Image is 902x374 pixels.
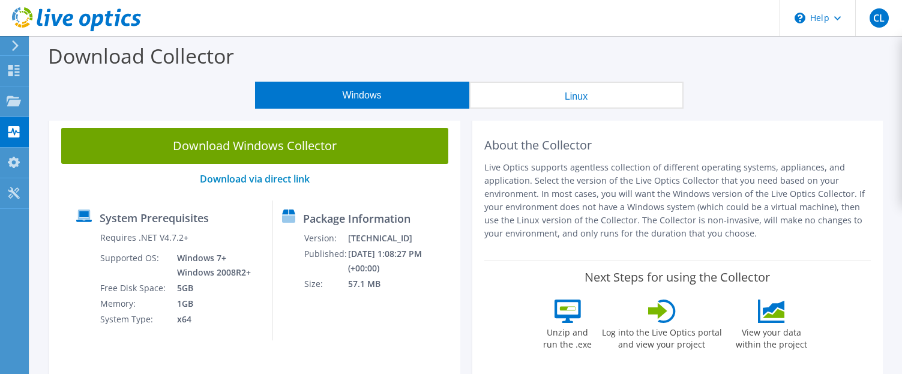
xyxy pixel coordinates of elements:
td: [DATE] 1:08:27 PM (+00:00) [347,246,454,276]
label: Download Collector [48,42,234,70]
button: Windows [255,82,469,109]
td: 5GB [168,280,253,296]
td: [TECHNICAL_ID] [347,231,454,246]
label: Log into the Live Optics portal and view your project [601,323,723,351]
td: x64 [168,312,253,327]
td: Version: [304,231,347,246]
label: Unzip and run the .exe [540,323,595,351]
td: 57.1 MB [347,276,454,292]
td: 1GB [168,296,253,312]
label: Next Steps for using the Collector [585,270,770,285]
button: Linux [469,82,684,109]
h2: About the Collector [484,138,871,152]
label: System Prerequisites [100,212,209,224]
td: System Type: [100,312,168,327]
td: Windows 7+ Windows 2008R2+ [168,250,253,280]
label: Package Information [303,213,410,225]
a: Download via direct link [200,172,310,185]
td: Supported OS: [100,250,168,280]
a: Download Windows Collector [61,128,448,164]
td: Published: [304,246,347,276]
td: Memory: [100,296,168,312]
td: Size: [304,276,347,292]
svg: \n [795,13,805,23]
p: Live Optics supports agentless collection of different operating systems, appliances, and applica... [484,161,871,240]
label: Requires .NET V4.7.2+ [100,232,188,244]
span: CL [870,8,889,28]
td: Free Disk Space: [100,280,168,296]
label: View your data within the project [729,323,815,351]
